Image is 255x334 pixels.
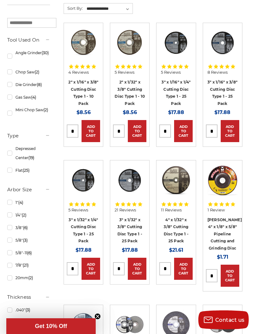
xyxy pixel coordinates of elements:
a: 3" x 1/32" x 3/8" Cutting Disc Type 1 - 25 Pack [117,217,142,244]
span: Get 10% Off [35,323,67,329]
span: 4 Reviews [68,70,89,74]
img: 3” x .0625” x 1/4” Die Grinder Cut-Off Wheels by Black Hawk Abrasives [161,27,191,58]
span: $8.56 [123,109,137,115]
a: Add to Cart [128,120,146,142]
a: Add to Cart [221,120,239,142]
a: Add to Cart [82,258,100,280]
a: 4" x 1/32" x 3/8" Cutting Disc Type 1 - 25 Pack [164,217,189,244]
a: 3" x 1/32" x 1/4" Cutting Disc Type 1 - 25 Pack [69,217,98,244]
h5: Type [7,132,50,140]
img: 3" x 1/16" x 3/8" Cutting Disc [207,27,238,58]
a: 2" x 1/32" x 3/8" Cutting Disc Type 1 - 10 Pack [115,80,145,106]
a: Flat [7,165,50,176]
a: 1" [7,197,50,208]
a: 7/8" [7,260,50,271]
a: 3" x 1/16" x 3/8" Cutting Disc Type 1 - 25 Pack [207,80,237,106]
span: (21) [23,263,29,268]
a: 1/4" [7,210,50,221]
a: Chop Saw [7,66,50,78]
a: 5/8"-11 [7,247,50,258]
a: Angle Grinder [7,47,50,65]
a: 3/8" [7,222,50,233]
span: Contact us [215,317,245,323]
span: 1 Review [207,208,225,212]
span: $8.56 [76,109,91,115]
img: 3" x 1/32" x 1/4" Cutting Disc [68,165,99,195]
span: (30) [42,50,49,55]
span: (4) [31,95,36,100]
a: Add to Cart [174,120,193,142]
span: (4) [18,200,23,205]
img: 2" x 1/16" x 3/8" Cut Off Wheel [68,27,99,58]
a: Gas Saw [7,92,50,103]
div: Get 10% OffClose teaser [6,318,96,334]
img: 2" x 1/32" x 3/8" Cut Off Wheel [115,27,145,58]
span: (25) [23,168,30,173]
a: .040" [7,304,50,315]
span: 5 Reviews [161,70,181,74]
span: $17.88 [168,109,184,115]
span: 11 Reviews [161,208,182,212]
img: 4" x 1/32" x 3/8" Cutting Disc [161,165,191,195]
a: 5/8" [7,235,50,246]
span: $21.61 [169,247,183,253]
span: (19) [28,155,34,160]
span: 5 Reviews [115,70,134,74]
h5: Thickness [7,293,50,301]
span: (2) [22,213,26,217]
span: $1.71 [217,254,228,260]
h5: Arbor Size [7,186,50,193]
span: (3) [23,238,28,243]
a: [PERSON_NAME] 4" x 1/8" x 5/8" Pipeline Cutting and Grinding Disc [207,217,242,250]
a: Mini Chop Saw [7,104,50,122]
button: Contact us [198,310,249,329]
span: $17.88 [76,247,92,253]
button: Close teaser [94,313,101,320]
span: 5 Reviews [68,208,88,212]
label: Sort By: [64,3,83,13]
span: 8 Reviews [207,70,228,74]
a: Add to Cart [174,258,193,280]
a: Add to Cart [221,265,239,287]
a: 3" x 1/16" x 1/4" Cutting Disc Type 1 - 25 Pack [161,80,190,106]
span: (2) [35,70,39,74]
a: Die Grinder [7,79,50,90]
span: (6) [23,225,28,230]
a: .045" [7,317,50,328]
a: Depressed Center [7,143,50,163]
img: Mercer 4" x 1/8" x 5/8 Cutting and Light Grinding Wheel [207,165,238,195]
span: (6) [27,250,32,255]
span: (3) [25,308,30,312]
span: (2) [28,275,33,280]
select: Sort By: [86,4,133,14]
a: Add to Cart [128,258,146,280]
span: $17.88 [214,109,230,115]
a: Add to Cart [82,120,100,142]
img: 3" x 1/32" x 3/8" Cut Off Wheel [115,165,145,195]
span: $17.88 [122,247,138,253]
span: 21 Reviews [115,208,136,212]
span: (2) [43,107,48,112]
a: 20mm [7,272,50,283]
h5: Tool Used On [7,36,50,44]
a: 2" x 1/16" x 3/8" Cutting Disc Type 1 - 10 Pack [68,80,98,106]
span: (8) [37,82,42,87]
